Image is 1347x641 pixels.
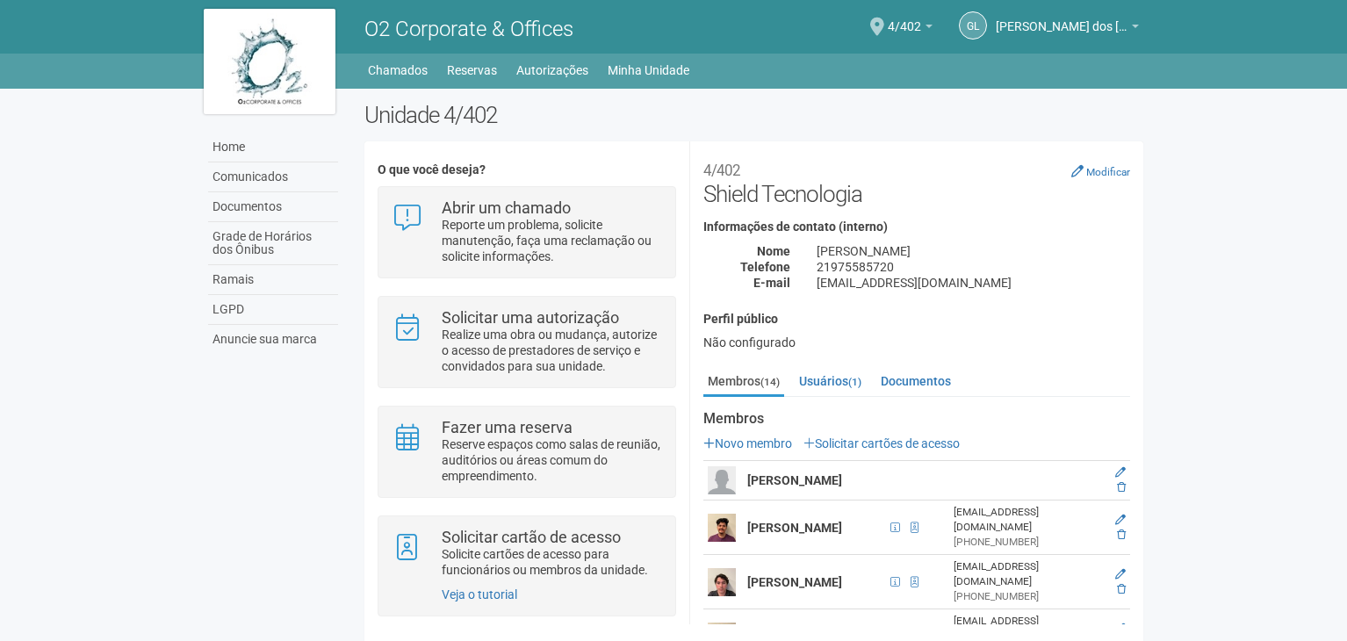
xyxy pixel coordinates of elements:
div: Não configurado [703,335,1130,350]
strong: Abrir um chamado [442,198,571,217]
a: Novo membro [703,436,792,450]
strong: [PERSON_NAME] [747,473,842,487]
a: Autorizações [516,58,588,83]
a: Home [208,133,338,162]
img: user.png [708,514,736,542]
h2: Shield Tecnologia [703,155,1130,207]
a: Abrir um chamado Reporte um problema, solicite manutenção, faça uma reclamação ou solicite inform... [392,200,661,264]
h4: O que você deseja? [378,163,675,176]
div: [PHONE_NUMBER] [954,589,1103,604]
a: 4/402 [888,22,933,36]
a: Usuários(1) [795,368,866,394]
small: 4/402 [703,162,740,179]
small: (1) [848,376,861,388]
span: O2 Corporate & Offices [364,17,573,41]
strong: Solicitar uma autorização [442,308,619,327]
a: Comunicados [208,162,338,192]
img: user.png [708,568,736,596]
h2: Unidade 4/402 [364,102,1143,128]
small: Modificar [1086,166,1130,178]
a: Excluir membro [1117,481,1126,493]
a: Excluir membro [1117,583,1126,595]
a: Ramais [208,265,338,295]
div: [PERSON_NAME] [803,243,1143,259]
a: Editar membro [1115,623,1126,635]
a: Anuncie sua marca [208,325,338,354]
a: Membros(14) [703,368,784,397]
img: logo.jpg [204,9,335,114]
a: GL [959,11,987,40]
div: [EMAIL_ADDRESS][DOMAIN_NAME] [803,275,1143,291]
a: Editar membro [1115,514,1126,526]
a: LGPD [208,295,338,325]
a: Excluir membro [1117,529,1126,541]
strong: Fazer uma reserva [442,418,573,436]
div: 21975585720 [803,259,1143,275]
div: [PHONE_NUMBER] [954,535,1103,550]
strong: Nome [757,244,790,258]
a: Chamados [368,58,428,83]
a: Veja o tutorial [442,587,517,601]
small: (14) [760,376,780,388]
h4: Informações de contato (interno) [703,220,1130,234]
a: Solicitar uma autorização Realize uma obra ou mudança, autorize o acesso de prestadores de serviç... [392,310,661,374]
a: Minha Unidade [608,58,689,83]
div: [EMAIL_ADDRESS][DOMAIN_NAME] [954,505,1103,535]
a: Reservas [447,58,497,83]
a: Editar membro [1115,466,1126,479]
img: user.png [708,466,736,494]
a: Documentos [208,192,338,222]
h4: Perfil público [703,313,1130,326]
span: 4/402 [888,3,921,33]
strong: [PERSON_NAME] [747,521,842,535]
a: Documentos [876,368,955,394]
p: Reserve espaços como salas de reunião, auditórios ou áreas comum do empreendimento. [442,436,662,484]
a: Fazer uma reserva Reserve espaços como salas de reunião, auditórios ou áreas comum do empreendime... [392,420,661,484]
p: Reporte um problema, solicite manutenção, faça uma reclamação ou solicite informações. [442,217,662,264]
p: Solicite cartões de acesso para funcionários ou membros da unidade. [442,546,662,578]
div: [EMAIL_ADDRESS][DOMAIN_NAME] [954,559,1103,589]
strong: Solicitar cartão de acesso [442,528,621,546]
span: Gabriel Lemos Carreira dos Reis [996,3,1127,33]
a: Grade de Horários dos Ônibus [208,222,338,265]
strong: Telefone [740,260,790,274]
a: Solicitar cartão de acesso Solicite cartões de acesso para funcionários ou membros da unidade. [392,529,661,578]
p: Realize uma obra ou mudança, autorize o acesso de prestadores de serviço e convidados para sua un... [442,327,662,374]
a: [PERSON_NAME] dos [PERSON_NAME] [996,22,1139,36]
a: Editar membro [1115,568,1126,580]
a: Modificar [1071,164,1130,178]
strong: E-mail [753,276,790,290]
strong: Membros [703,411,1130,427]
strong: [PERSON_NAME] [747,575,842,589]
a: Solicitar cartões de acesso [803,436,960,450]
